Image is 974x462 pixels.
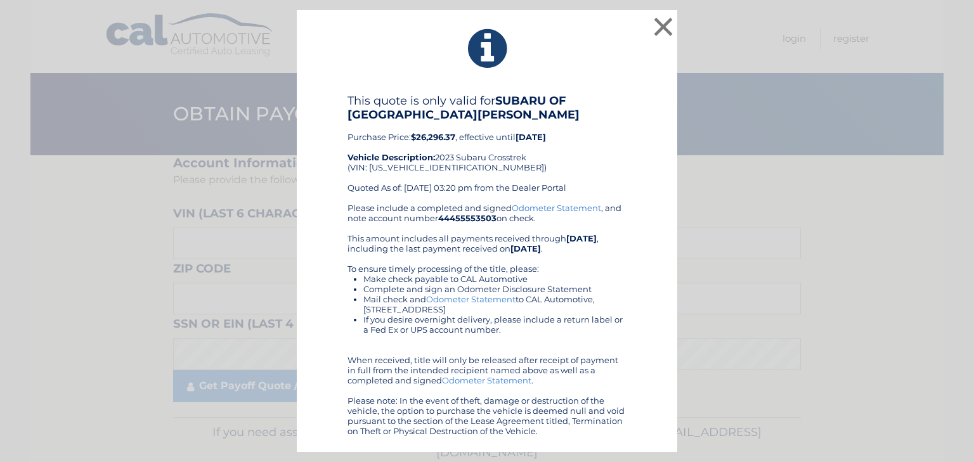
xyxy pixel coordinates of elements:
button: × [651,14,676,39]
div: Purchase Price: , effective until 2023 Subaru Crosstrek (VIN: [US_VEHICLE_IDENTIFICATION_NUMBER])... [347,94,627,203]
li: Mail check and to CAL Automotive, [STREET_ADDRESS] [363,294,627,314]
b: $26,296.37 [411,132,455,142]
a: Odometer Statement [426,294,516,304]
b: [DATE] [516,132,546,142]
div: Please include a completed and signed , and note account number on check. This amount includes al... [347,203,627,436]
b: [DATE] [510,243,541,253]
a: Odometer Statement [512,203,601,213]
b: SUBARU OF [GEOGRAPHIC_DATA][PERSON_NAME] [347,94,580,122]
li: Make check payable to CAL Automotive [363,274,627,284]
strong: Vehicle Description: [347,152,435,162]
a: Odometer Statement [442,375,531,385]
b: 44455553503 [438,213,497,223]
li: Complete and sign an Odometer Disclosure Statement [363,284,627,294]
b: [DATE] [566,233,597,243]
h4: This quote is only valid for [347,94,627,122]
li: If you desire overnight delivery, please include a return label or a Fed Ex or UPS account number. [363,314,627,335]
